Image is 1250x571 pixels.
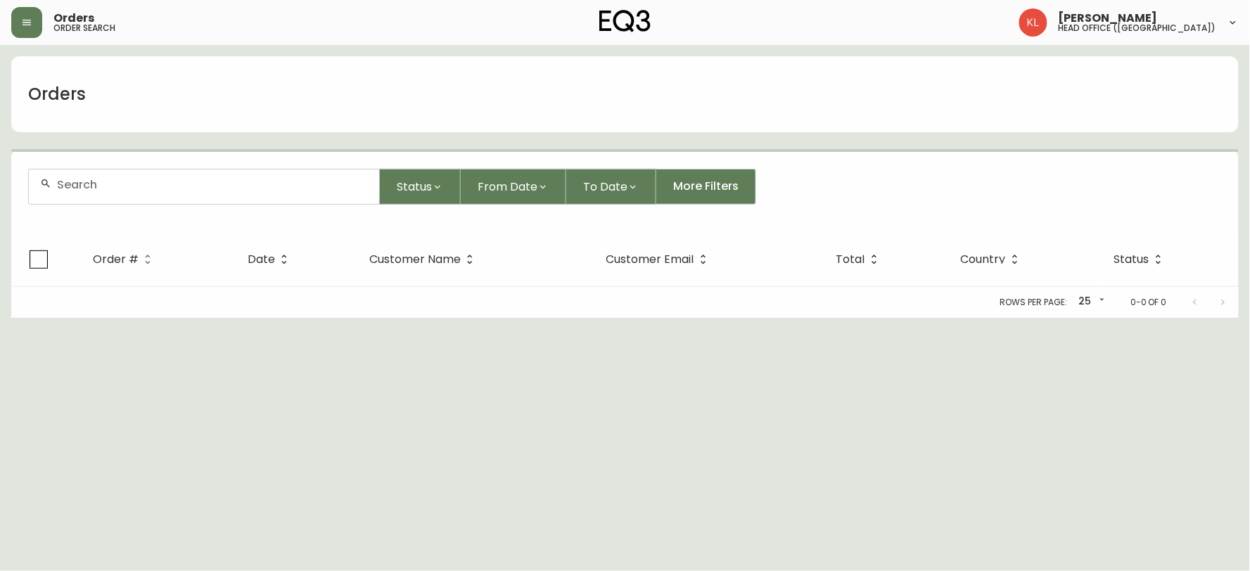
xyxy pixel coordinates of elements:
h1: Orders [28,82,86,106]
span: Date [248,253,293,266]
img: 2c0c8aa7421344cf0398c7f872b772b5 [1019,8,1047,37]
span: Customer Email [606,253,713,266]
span: From Date [478,178,537,195]
span: Customer Name [369,253,479,266]
img: logo [599,10,651,32]
span: Customer Name [369,255,461,264]
button: From Date [461,169,566,205]
input: Search [57,178,368,191]
span: Status [1114,255,1149,264]
div: 25 [1073,290,1108,314]
span: Total [836,253,884,266]
span: Country [961,255,1006,264]
span: Total [836,255,865,264]
button: Status [380,169,461,205]
span: [PERSON_NAME] [1059,13,1158,24]
h5: head office ([GEOGRAPHIC_DATA]) [1059,24,1216,32]
button: To Date [566,169,656,205]
span: Orders [53,13,94,24]
span: Date [248,255,275,264]
span: Country [961,253,1024,266]
span: Status [397,178,432,195]
p: Rows per page: [1000,296,1067,309]
h5: order search [53,24,115,32]
span: Order # [93,253,157,266]
span: Status [1114,253,1168,266]
span: Order # [93,255,139,264]
span: To Date [583,178,627,195]
span: More Filters [673,179,739,194]
p: 0-0 of 0 [1130,296,1167,309]
span: Customer Email [606,255,694,264]
button: More Filters [656,169,756,205]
